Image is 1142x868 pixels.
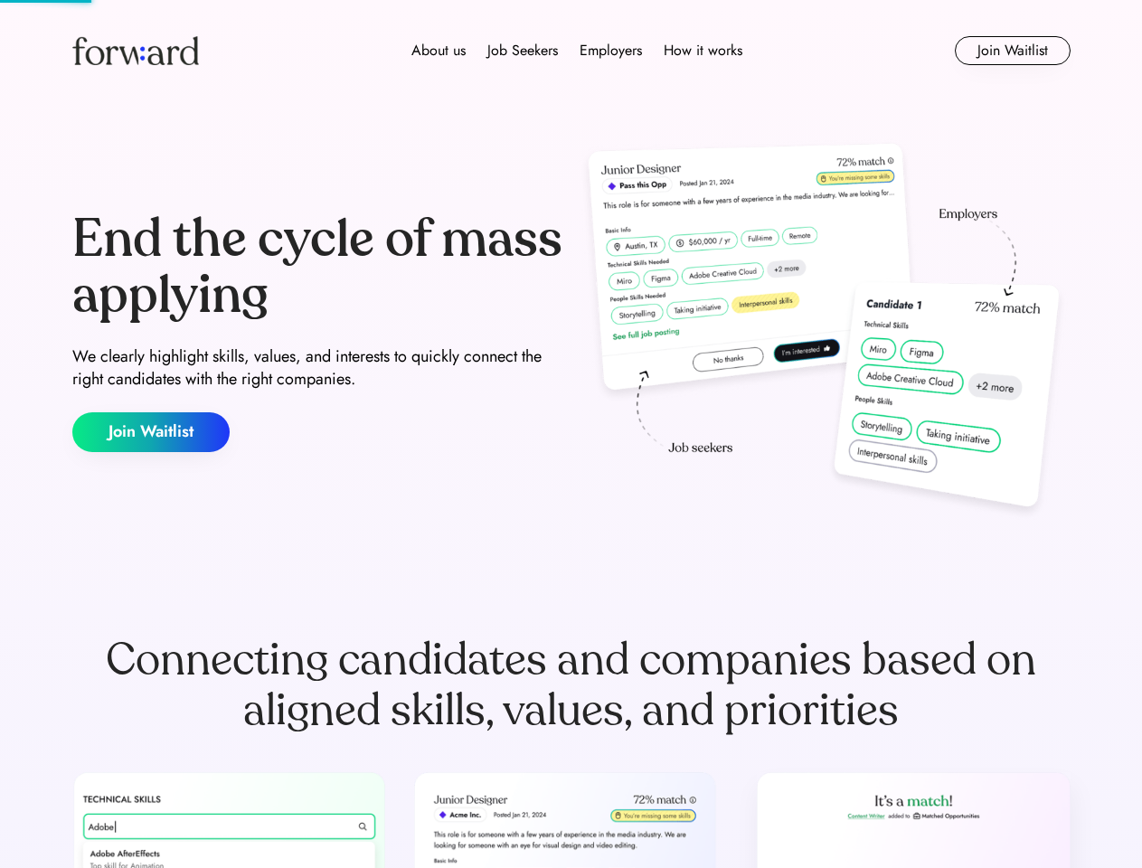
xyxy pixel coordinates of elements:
button: Join Waitlist [72,412,230,452]
img: hero-image.png [579,137,1071,526]
div: End the cycle of mass applying [72,212,564,323]
div: Connecting candidates and companies based on aligned skills, values, and priorities [72,635,1071,736]
div: About us [411,40,466,61]
div: Job Seekers [487,40,558,61]
img: Forward logo [72,36,199,65]
div: We clearly highlight skills, values, and interests to quickly connect the right candidates with t... [72,345,564,391]
div: Employers [580,40,642,61]
button: Join Waitlist [955,36,1071,65]
div: How it works [664,40,742,61]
